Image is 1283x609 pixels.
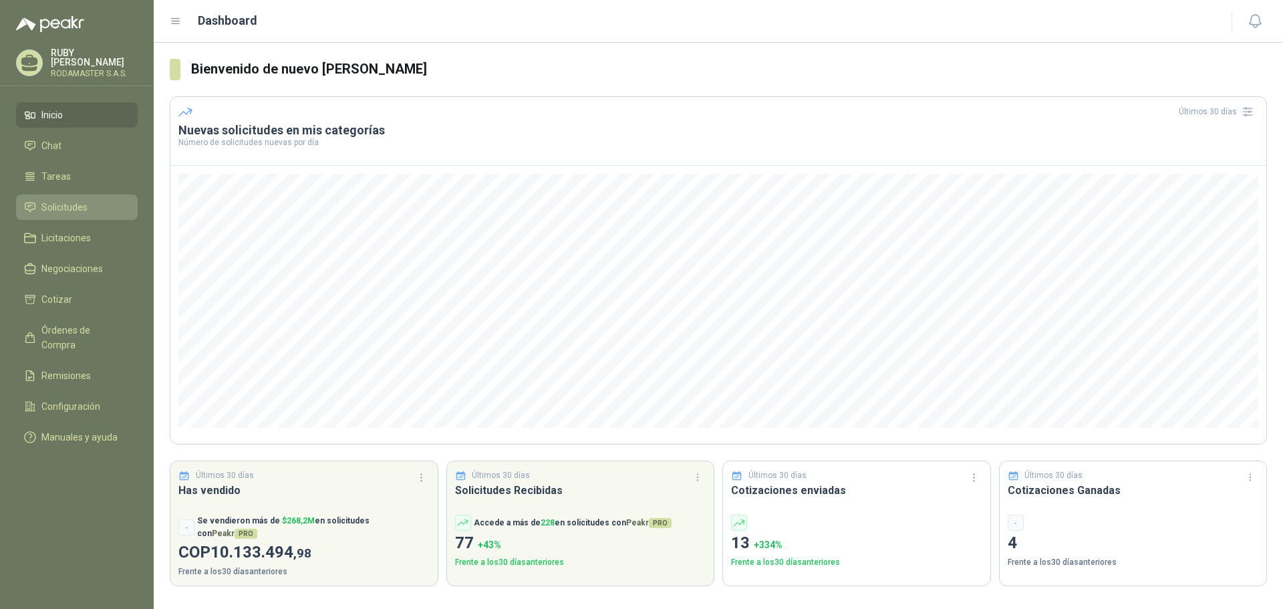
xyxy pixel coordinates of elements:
span: 228 [541,518,555,527]
a: Órdenes de Compra [16,318,138,358]
p: Últimos 30 días [748,469,807,482]
p: Frente a los 30 días anteriores [1008,556,1259,569]
span: ,98 [293,545,311,561]
span: Licitaciones [41,231,91,245]
p: Últimos 30 días [472,469,530,482]
span: Tareas [41,169,71,184]
span: + 43 % [478,539,501,550]
a: Licitaciones [16,225,138,251]
span: Peakr [626,518,672,527]
p: 4 [1008,531,1259,556]
span: Cotizar [41,292,72,307]
p: Se vendieron más de en solicitudes con [197,515,430,540]
span: Peakr [212,529,257,538]
h1: Dashboard [198,11,257,30]
img: Logo peakr [16,16,84,32]
h3: Bienvenido de nuevo [PERSON_NAME] [191,59,1267,80]
span: Configuración [41,399,100,414]
span: Negociaciones [41,261,103,276]
a: Solicitudes [16,195,138,220]
span: Inicio [41,108,63,122]
p: Frente a los 30 días anteriores [178,566,430,578]
p: 13 [731,531,982,556]
span: Manuales y ayuda [41,430,118,445]
a: Manuales y ayuda [16,424,138,450]
p: Últimos 30 días [1024,469,1083,482]
h3: Has vendido [178,482,430,499]
p: Frente a los 30 días anteriores [731,556,982,569]
span: Chat [41,138,61,153]
div: Últimos 30 días [1179,101,1258,122]
span: Remisiones [41,368,91,383]
span: Solicitudes [41,200,88,215]
p: RUBY [PERSON_NAME] [51,48,138,67]
a: Negociaciones [16,256,138,281]
p: COP [178,540,430,566]
div: - [178,519,194,535]
span: 10.133.494 [210,543,311,562]
span: PRO [235,529,257,539]
span: + 334 % [754,539,782,550]
span: Órdenes de Compra [41,323,125,352]
a: Cotizar [16,287,138,312]
h3: Cotizaciones enviadas [731,482,982,499]
p: Últimos 30 días [196,469,254,482]
div: - [1008,515,1024,531]
span: PRO [649,518,672,528]
p: Número de solicitudes nuevas por día [178,138,1258,146]
p: Accede a más de en solicitudes con [474,517,672,529]
a: Remisiones [16,363,138,388]
h3: Cotizaciones Ganadas [1008,482,1259,499]
span: $ 268,2M [282,516,315,525]
a: Inicio [16,102,138,128]
p: RODAMASTER S.A.S. [51,70,138,78]
a: Chat [16,133,138,158]
h3: Nuevas solicitudes en mis categorías [178,122,1258,138]
p: 77 [455,531,706,556]
a: Tareas [16,164,138,189]
h3: Solicitudes Recibidas [455,482,706,499]
a: Configuración [16,394,138,419]
p: Frente a los 30 días anteriores [455,556,706,569]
